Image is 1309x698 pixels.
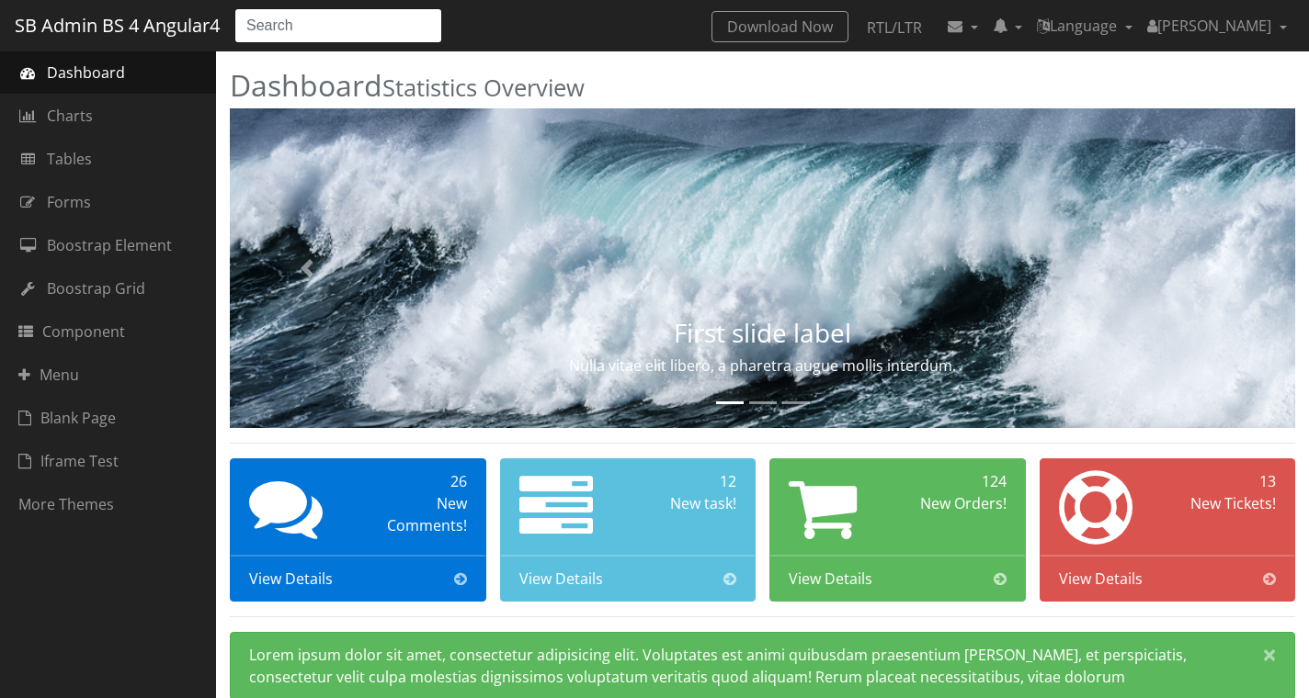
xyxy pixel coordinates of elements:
[789,568,872,590] span: View Details
[1174,492,1276,514] div: New Tickets!
[1140,7,1294,44] a: [PERSON_NAME]
[234,8,442,43] input: Search
[905,470,1007,492] div: 124
[1263,642,1276,667] span: ×
[382,72,585,104] small: Statistics Overview
[15,8,220,43] a: SB Admin BS 4 Angular4
[1245,633,1294,677] button: Close
[390,319,1135,347] h3: First slide label
[852,11,937,44] a: RTL/LTR
[230,108,1295,428] img: Random first slide
[1030,7,1140,44] a: Language
[905,492,1007,514] div: New Orders!
[519,568,603,590] span: View Details
[634,470,736,492] div: 12
[1059,568,1143,590] span: View Details
[365,470,467,492] div: 26
[390,355,1135,377] p: Nulla vitae elit libero, a pharetra augue mollis interdum.
[634,492,736,514] div: New task!
[365,492,467,536] div: New Comments!
[711,11,848,42] a: Download Now
[1174,470,1276,492] div: 13
[18,364,79,386] span: Menu
[230,69,1295,101] h2: Dashboard
[249,568,333,590] span: View Details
